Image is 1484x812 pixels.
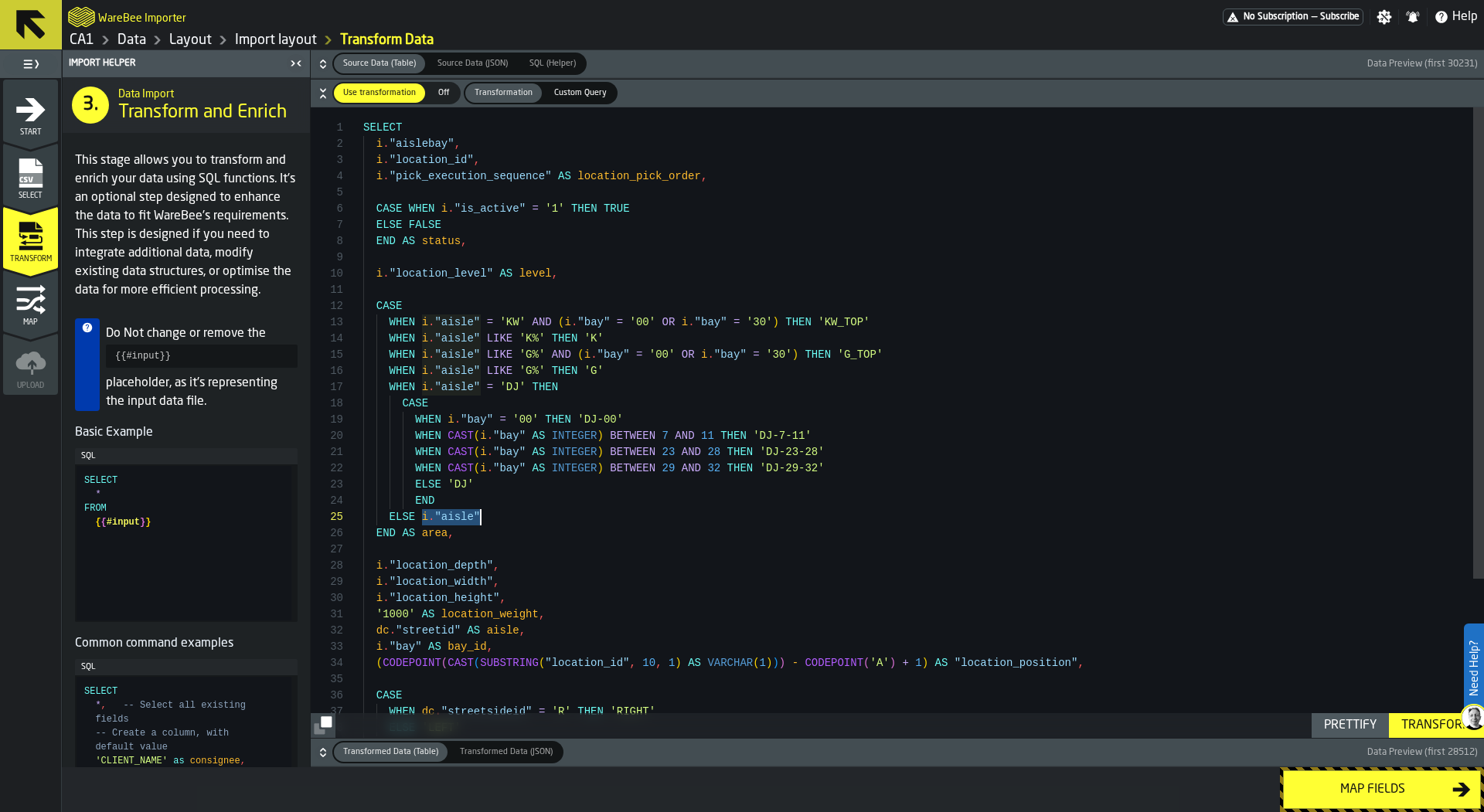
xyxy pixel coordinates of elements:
span: . [487,446,493,458]
span: i [376,138,383,150]
div: 3. [72,87,109,124]
span: i [682,316,688,328]
span: ( [474,446,480,458]
span: , [493,559,499,572]
span: THEN [571,202,597,215]
span: i [376,170,383,182]
span: '1' [545,202,564,215]
div: 19 [311,412,343,428]
span: '30' [747,316,773,328]
div: 1 [311,120,343,136]
span: Transformed Data (JSON) [454,746,559,759]
span: AND [532,316,551,328]
span: CASE [376,300,403,312]
div: thumb [334,83,425,103]
span: } [140,517,145,528]
span: i [422,316,428,328]
label: button-switch-multi-Use transformation [332,82,427,104]
div: 6 [311,201,343,217]
span: "aisle" [434,332,480,345]
span: 'DJ-7-11' [753,430,812,442]
span: END [415,494,434,507]
span: = [617,316,623,328]
span: = [499,413,505,426]
span: "aisle" [434,365,480,377]
span: . [383,138,389,150]
div: thumb [465,83,542,103]
span: CASE [376,202,403,215]
span: 'KW' [499,316,526,328]
span: , [552,267,558,280]
span: SQL (Helper) [523,57,582,70]
p: Do Not change or remove the [106,324,298,343]
span: Transformed Data (Table) [337,746,444,759]
div: 14 [311,331,343,347]
span: 'DJ' [448,478,474,491]
span: "bay" [461,413,493,426]
li: menu Select [3,143,58,205]
button: button- [311,739,1484,766]
span: ) [597,430,604,442]
span: . [383,559,389,572]
span: = [733,316,740,328]
span: OR [682,348,695,361]
span: CAST [448,446,474,458]
span: . [688,316,694,328]
span: . [383,154,389,166]
span: "bay" [695,316,727,328]
span: i [480,446,486,458]
div: 13 [311,314,343,331]
span: . [428,511,434,523]
span: THEN [532,381,558,393]
span: THEN [727,462,754,474]
span: THEN [552,332,578,345]
span: . [383,170,389,182]
div: Map fields [1293,780,1452,799]
span: "location_height" [390,592,500,604]
div: 3 [311,152,343,168]
span: , [461,235,467,247]
div: 23 [311,477,343,493]
span: 'G' [584,365,604,377]
div: 24 [311,493,343,509]
span: WHEN [415,430,441,442]
span: . [487,462,493,474]
div: thumb [520,54,585,73]
span: i [376,154,383,166]
li: menu Map [3,270,58,331]
span: "bay" [493,446,526,458]
span: AS [402,235,415,247]
div: 16 [311,363,343,379]
span: { [95,517,100,528]
a: link-to-/wh/i/76e2a128-1b54-4d66-80d4-05ae4c277723/import/layout/aa8450d0-1494-491d-8dbd-3af58608... [340,32,434,49]
span: . [591,348,597,361]
span: 'DJ-00' [577,413,623,426]
li: menu Upload [3,333,58,395]
span: . [571,316,577,328]
span: . [448,202,454,215]
div: Prettify [1318,716,1383,735]
span: AND [675,430,694,442]
span: "bay" [493,462,526,474]
div: 9 [311,250,343,266]
div: thumb [428,83,459,103]
span: CAST [448,462,474,474]
span: 32 [707,462,720,474]
span: '00' [630,316,656,328]
a: link-to-/wh/i/76e2a128-1b54-4d66-80d4-05ae4c277723/data [117,32,146,49]
span: THEN [805,348,831,361]
span: 'KW_TOP' [818,316,870,328]
div: 17 [311,379,343,396]
label: button-switch-multi-Transformed Data (Table) [332,741,449,763]
span: Transform and Enrich [118,100,287,125]
h5: Basic Example [75,423,298,442]
span: Map [3,318,58,327]
span: AS [402,527,415,539]
label: button-toggle-Toggle Full Menu [3,53,58,75]
div: 18 [311,396,343,412]
div: 26 [311,525,343,542]
a: link-to-/wh/i/76e2a128-1b54-4d66-80d4-05ae4c277723/pricing/ [1223,8,1363,25]
label: Need Help? [1465,625,1482,712]
span: INTEGER [552,430,597,442]
span: ( [474,462,480,474]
